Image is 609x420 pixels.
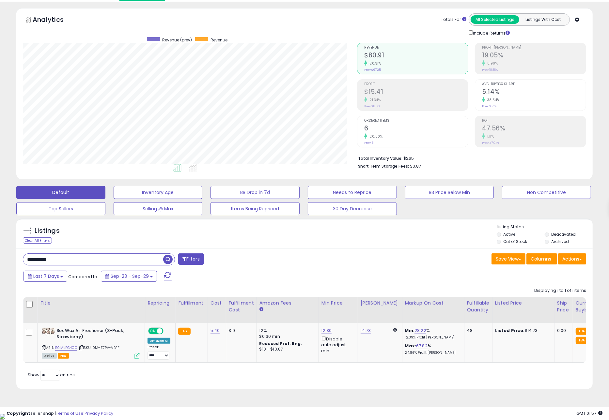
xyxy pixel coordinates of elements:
[40,300,142,307] div: Title
[178,300,205,307] div: Fulfillment
[367,134,383,139] small: 20.00%
[111,273,149,279] span: Sep-23 - Sep-29
[211,186,300,199] button: BB Drop in 7d
[23,271,67,282] button: Last 7 Days
[85,410,113,416] a: Privacy Policy
[482,68,498,72] small: Prev: 18.88%
[526,253,557,264] button: Columns
[68,274,98,280] span: Compared to:
[358,163,409,169] b: Short Term Storage Fees:
[364,88,468,97] h2: $15.41
[178,253,204,265] button: Filters
[114,202,203,215] button: Selling @ Max
[414,327,426,334] a: 28.22
[504,232,516,237] label: Active
[482,46,586,50] span: Profit [PERSON_NAME]
[558,253,586,264] button: Actions
[259,328,314,334] div: 12%
[482,141,499,145] small: Prev: 47.04%
[321,335,353,354] div: Disable auto adjust min
[259,347,314,352] div: $10 - $10.87
[364,46,468,50] span: Revenue
[148,345,170,360] div: Preset:
[7,411,113,417] div: seller snap | |
[497,224,592,230] p: Listing States:
[308,202,397,215] button: 30 Day Decrease
[211,300,223,307] div: Cost
[364,125,468,133] h2: 6
[56,410,84,416] a: Terms of Use
[464,29,518,36] div: Include Returns
[551,239,569,244] label: Archived
[402,297,464,323] th: The percentage added to the cost of goods (COGS) that forms the calculator for Min & Max prices.
[405,300,461,307] div: Markup on Cost
[35,226,60,235] h5: Listings
[364,52,468,60] h2: $80.91
[495,328,549,334] div: $14.73
[58,353,69,359] span: FBA
[485,134,494,139] small: 1.11%
[16,186,105,199] button: Default
[534,288,586,294] div: Displaying 1 to 1 of 1 items
[405,327,415,334] b: Min:
[114,186,203,199] button: Inventory Age
[229,300,254,313] div: Fulfillment Cost
[211,327,220,334] a: 5.40
[441,17,466,23] div: Totals For
[364,141,373,145] small: Prev: 5
[42,328,140,358] div: ASIN:
[28,372,75,378] span: Show: entries
[163,328,173,334] span: OFF
[358,156,402,161] b: Total Inventory Value:
[42,353,57,359] span: All listings currently available for purchase on Amazon
[405,351,459,355] p: 24.86% Profit [PERSON_NAME]
[364,119,468,123] span: Ordered Items
[504,239,527,244] label: Out of Stock
[367,61,381,66] small: 20.31%
[495,327,525,334] b: Listed Price:
[178,328,190,335] small: FBA
[23,237,52,244] div: Clear All Filters
[364,104,380,108] small: Prev: $12.70
[148,300,173,307] div: Repricing
[259,341,302,346] b: Reduced Prof. Rng.
[551,232,576,237] label: Deactivated
[78,345,119,350] span: | SKU: 0M-Z7PV-VBFF
[467,300,490,313] div: Fulfillable Quantity
[211,202,300,215] button: Items Being Repriced
[101,271,157,282] button: Sep-23 - Sep-29
[16,202,105,215] button: Top Sellers
[55,345,77,351] a: B01AKFG4CC
[259,300,316,307] div: Amazon Fees
[148,338,170,344] div: Amazon AI
[557,328,568,334] div: 0.00
[576,337,588,344] small: FBA
[482,88,586,97] h2: 5.14%
[405,343,416,349] b: Max:
[482,82,586,86] span: Avg. Buybox Share
[162,37,192,43] span: Revenue (prev)
[7,410,30,416] strong: Copyright
[485,97,500,102] small: 38.54%
[367,97,381,102] small: 21.34%
[259,334,314,339] div: $0.30 min
[485,61,498,66] small: 0.90%
[308,186,397,199] button: Needs to Reprice
[576,410,602,416] span: 2025-10-7 01:57 GMT
[410,163,421,169] span: $0.87
[42,328,55,336] img: 51FdPFBHhsL._SL40_.jpg
[482,125,586,133] h2: 47.56%
[482,52,586,60] h2: 19.05%
[259,307,263,312] small: Amazon Fees.
[358,154,581,162] li: $265
[519,15,568,24] button: Listings With Cost
[482,104,496,108] small: Prev: 3.71%
[557,300,570,313] div: Ship Price
[405,186,494,199] button: BB Price Below Min
[405,335,459,340] p: 12.39% Profit [PERSON_NAME]
[56,328,136,341] b: Sex Wax Air Freshener (3-Pack, Strawberry)
[492,253,525,264] button: Save View
[33,273,59,279] span: Last 7 Days
[364,68,381,72] small: Prev: $67.25
[405,328,459,340] div: %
